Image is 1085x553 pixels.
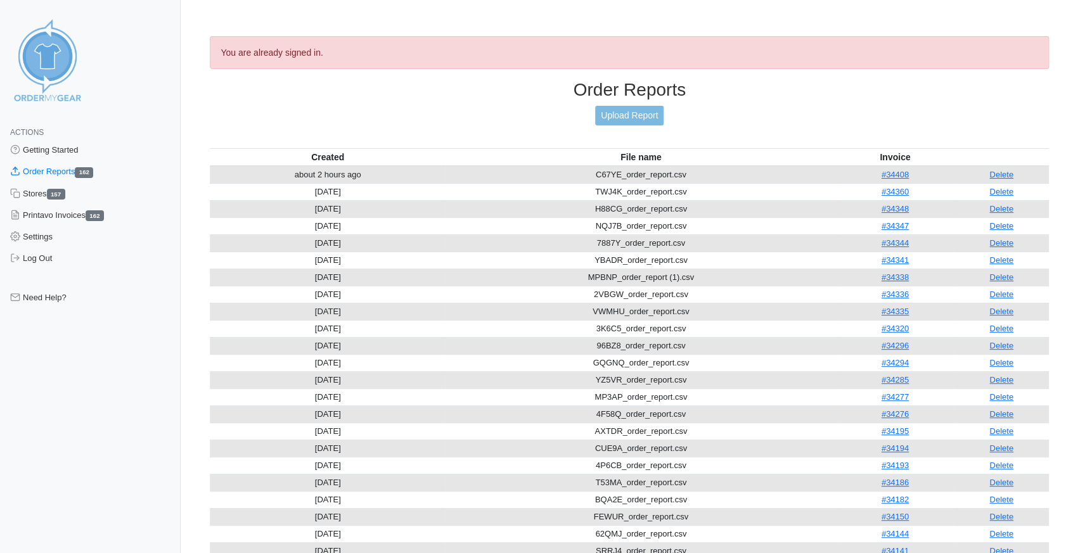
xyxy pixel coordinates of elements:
[989,341,1013,350] a: Delete
[210,388,446,405] td: [DATE]
[989,307,1013,316] a: Delete
[210,423,446,440] td: [DATE]
[989,289,1013,299] a: Delete
[989,461,1013,470] a: Delete
[210,320,446,337] td: [DATE]
[446,371,837,388] td: YZ5VR_order_report.csv
[882,307,909,316] a: #34335
[882,478,909,487] a: #34186
[210,166,446,184] td: about 2 hours ago
[210,457,446,474] td: [DATE]
[989,272,1013,282] a: Delete
[210,234,446,251] td: [DATE]
[446,183,837,200] td: TWJ4K_order_report.csv
[86,210,104,221] span: 162
[989,324,1013,333] a: Delete
[989,375,1013,385] a: Delete
[446,234,837,251] td: 7887Y_order_report.csv
[210,508,446,525] td: [DATE]
[210,148,446,166] th: Created
[210,36,1049,69] div: You are already signed in.
[882,204,909,213] a: #34348
[595,106,664,125] a: Upload Report
[210,251,446,269] td: [DATE]
[989,392,1013,402] a: Delete
[210,200,446,217] td: [DATE]
[446,423,837,440] td: AXTDR_order_report.csv
[989,443,1013,453] a: Delete
[989,204,1013,213] a: Delete
[446,388,837,405] td: MP3AP_order_report.csv
[210,337,446,354] td: [DATE]
[446,337,837,354] td: 96BZ8_order_report.csv
[210,183,446,200] td: [DATE]
[446,166,837,184] td: C67YE_order_report.csv
[837,148,954,166] th: Invoice
[989,187,1013,196] a: Delete
[210,354,446,371] td: [DATE]
[210,79,1049,101] h3: Order Reports
[882,170,909,179] a: #34408
[210,474,446,491] td: [DATE]
[446,286,837,303] td: 2VBGW_order_report.csv
[446,491,837,508] td: BQA2E_order_report.csv
[989,529,1013,538] a: Delete
[446,405,837,423] td: 4F58Q_order_report.csv
[446,474,837,491] td: T53MA_order_report.csv
[446,440,837,457] td: CUE9A_order_report.csv
[210,217,446,234] td: [DATE]
[446,269,837,286] td: MPBNP_order_report (1).csv
[882,187,909,196] a: #34360
[210,405,446,423] td: [DATE]
[989,495,1013,504] a: Delete
[882,426,909,436] a: #34195
[989,409,1013,419] a: Delete
[446,148,837,166] th: File name
[882,461,909,470] a: #34193
[210,303,446,320] td: [DATE]
[446,303,837,320] td: VWMHU_order_report.csv
[882,409,909,419] a: #34276
[446,457,837,474] td: 4P6CB_order_report.csv
[882,272,909,282] a: #34338
[882,529,909,538] a: #34144
[446,200,837,217] td: H88CG_order_report.csv
[989,255,1013,265] a: Delete
[446,525,837,542] td: 62QMJ_order_report.csv
[882,221,909,231] a: #34347
[446,320,837,337] td: 3K6C5_order_report.csv
[210,440,446,457] td: [DATE]
[882,358,909,367] a: #34294
[10,128,44,137] span: Actions
[882,238,909,248] a: #34344
[989,426,1013,436] a: Delete
[989,238,1013,248] a: Delete
[882,375,909,385] a: #34285
[882,341,909,350] a: #34296
[882,289,909,299] a: #34336
[210,269,446,286] td: [DATE]
[882,512,909,521] a: #34150
[882,255,909,265] a: #34341
[75,167,93,178] span: 162
[882,443,909,453] a: #34194
[210,491,446,508] td: [DATE]
[882,324,909,333] a: #34320
[989,478,1013,487] a: Delete
[989,170,1013,179] a: Delete
[446,251,837,269] td: YBADR_order_report.csv
[210,525,446,542] td: [DATE]
[989,512,1013,521] a: Delete
[47,189,65,200] span: 157
[446,354,837,371] td: GQGNQ_order_report.csv
[446,508,837,525] td: FEWUR_order_report.csv
[446,217,837,234] td: NQJ7B_order_report.csv
[989,358,1013,367] a: Delete
[210,286,446,303] td: [DATE]
[989,221,1013,231] a: Delete
[210,371,446,388] td: [DATE]
[882,392,909,402] a: #34277
[882,495,909,504] a: #34182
